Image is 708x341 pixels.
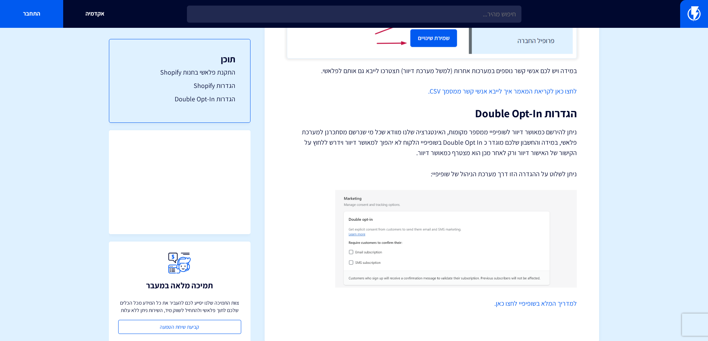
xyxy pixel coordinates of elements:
a: הגדרות Shopify [124,81,235,91]
p: צוות התמיכה שלנו יסייע לכם להעביר את כל המידע מכל הכלים שלכם לתוך פלאשי ולהתחיל לשווק מיד, השירות... [118,299,241,314]
p: במידה ויש לכם אנשי קשר נוספים במערכות אחרות (למשל מערכת דיוור) תצטרכו לייבא גם אותם לפלאשי. [287,66,577,76]
h3: תוכן [124,54,235,64]
p: ניתן להירשם כמאושר דיוור לשופיפיי ממספר מקומות, האינטגרציה שלנו מוודא שכל מי שנרשם מסתכרנן למערכת... [287,127,577,158]
h3: תמיכה מלאה במעבר [146,281,213,290]
p: ניתן לשלוט על ההגדרה הזו דרך מערכת הניהול של שופיפיי: [287,169,577,179]
h2: הגדרות Double Opt-In [287,107,577,119]
input: חיפוש מהיר... [187,6,521,23]
a: קביעת שיחת הטמעה [118,320,241,334]
a: לחצו כאן לקריאת המאמר איך לייבא אנשי קשר ממסמך CSV. [428,87,577,95]
a: למדריך המלא בשופיפיי לחצו כאן. [494,299,577,308]
a: הגדרות Double Opt-In [124,94,235,104]
a: התקנת פלאשי בחנות Shopify [124,68,235,77]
